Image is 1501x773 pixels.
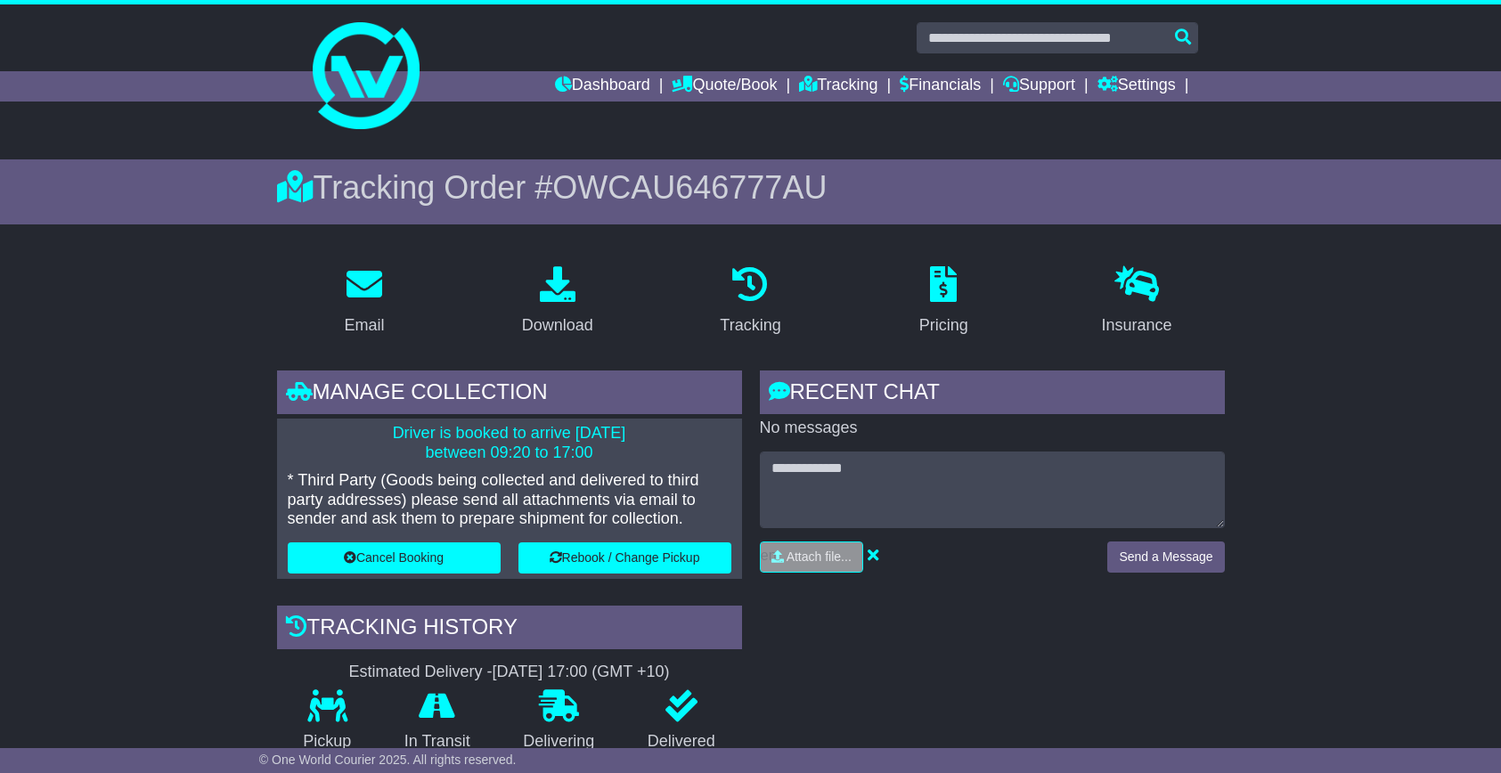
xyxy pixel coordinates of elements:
[720,313,780,338] div: Tracking
[1102,313,1172,338] div: Insurance
[919,313,968,338] div: Pricing
[259,753,517,767] span: © One World Courier 2025. All rights reserved.
[332,260,396,344] a: Email
[621,732,742,752] p: Delivered
[799,71,877,102] a: Tracking
[1107,541,1224,573] button: Send a Message
[277,168,1225,207] div: Tracking Order #
[708,260,792,344] a: Tracking
[493,663,670,682] div: [DATE] 17:00 (GMT +10)
[672,71,777,102] a: Quote/Book
[760,370,1225,419] div: RECENT CHAT
[344,313,384,338] div: Email
[1097,71,1176,102] a: Settings
[908,260,980,344] a: Pricing
[510,260,605,344] a: Download
[277,732,379,752] p: Pickup
[378,732,497,752] p: In Transit
[900,71,981,102] a: Financials
[277,606,742,654] div: Tracking history
[277,370,742,419] div: Manage collection
[518,542,731,574] button: Rebook / Change Pickup
[1003,71,1075,102] a: Support
[288,471,731,529] p: * Third Party (Goods being collected and delivered to third party addresses) please send all atta...
[277,663,742,682] div: Estimated Delivery -
[288,424,731,462] p: Driver is booked to arrive [DATE] between 09:20 to 17:00
[555,71,650,102] a: Dashboard
[760,419,1225,438] p: No messages
[497,732,622,752] p: Delivering
[288,542,501,574] button: Cancel Booking
[552,169,827,206] span: OWCAU646777AU
[522,313,593,338] div: Download
[1090,260,1184,344] a: Insurance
